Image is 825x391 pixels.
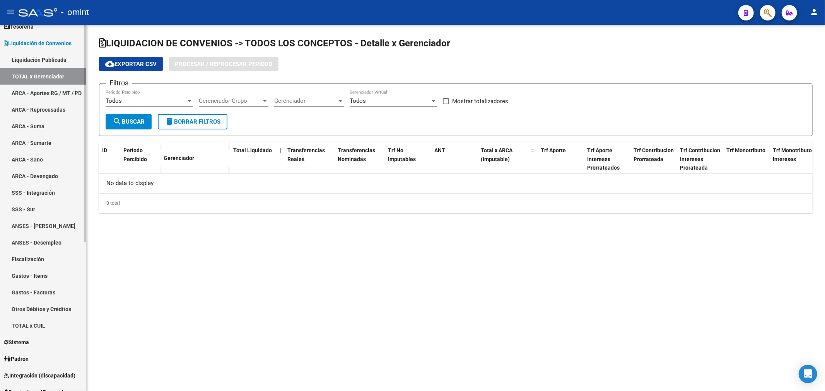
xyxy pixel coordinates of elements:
span: Total Liquidado [233,147,272,153]
span: Sistema [4,338,29,347]
span: Período Percibido [123,147,147,162]
datatable-header-cell: Gerenciador [161,150,230,167]
datatable-header-cell: ANT [431,142,478,176]
button: Buscar [106,114,152,129]
span: Liquidación de Convenios [4,39,72,48]
datatable-header-cell: Transferencias Reales [284,142,335,176]
span: Gerenciador [274,97,337,104]
span: Trf No Imputables [388,147,416,162]
span: Procesar / Reprocesar período [175,61,272,68]
datatable-header-cell: Trf Aporte [538,142,584,176]
span: Todos [350,97,366,104]
mat-icon: cloud_download [105,59,114,68]
span: Borrar Filtros [165,118,220,125]
span: Trf Aporte Intereses Prorrateados [587,147,620,171]
mat-icon: search [113,117,122,126]
span: Mostrar totalizadores [452,97,508,106]
span: Transferencias Reales [287,147,325,162]
datatable-header-cell: Trf No Imputables [385,142,431,176]
span: Transferencias Nominadas [338,147,375,162]
datatable-header-cell: Trf Contribucion Intereses Prorateada [677,142,723,176]
span: Trf Contribucion Intereses Prorateada [680,147,720,171]
button: Exportar CSV [99,57,163,71]
datatable-header-cell: ID [99,142,120,175]
datatable-header-cell: | [277,142,284,176]
div: No data to display [99,174,813,193]
span: | [280,147,281,153]
datatable-header-cell: Total x ARCA (imputable) [478,142,528,176]
span: LIQUIDACION DE CONVENIOS -> TODOS LOS CONCEPTOS - Detalle x Gerenciador [99,38,450,49]
span: ID [102,147,107,153]
datatable-header-cell: Total Liquidado [230,142,277,176]
span: Buscar [113,118,145,125]
mat-icon: person [810,7,819,17]
span: - omint [61,4,89,21]
span: Exportar CSV [105,61,157,68]
datatable-header-cell: = [528,142,538,176]
button: Borrar Filtros [158,114,227,129]
span: Trf Contribucion Prorrateada [634,147,674,162]
span: Gerenciador Grupo [199,97,261,104]
mat-icon: menu [6,7,15,17]
span: Tesorería [4,22,34,31]
datatable-header-cell: Trf Aporte Intereses Prorrateados [584,142,630,176]
button: Procesar / Reprocesar período [169,57,278,71]
span: Gerenciador [164,155,194,161]
span: Todos [106,97,122,104]
span: ANT [434,147,445,153]
span: Trf Monotributo [726,147,765,153]
datatable-header-cell: Trf Monotributo [723,142,770,176]
div: Open Intercom Messenger [799,365,817,383]
datatable-header-cell: Período Percibido [120,142,149,175]
mat-icon: delete [165,117,174,126]
span: Total x ARCA (imputable) [481,147,512,162]
span: Trf Aporte [541,147,566,153]
span: = [531,147,534,153]
span: Integración (discapacidad) [4,371,75,380]
datatable-header-cell: Trf Contribucion Prorrateada [630,142,677,176]
span: Padrón [4,355,29,363]
datatable-header-cell: Transferencias Nominadas [335,142,385,176]
div: 0 total [99,194,813,213]
span: Trf Monotributo Intereses [773,147,812,162]
h3: Filtros [106,78,132,88]
datatable-header-cell: Trf Monotributo Intereses [770,142,816,176]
